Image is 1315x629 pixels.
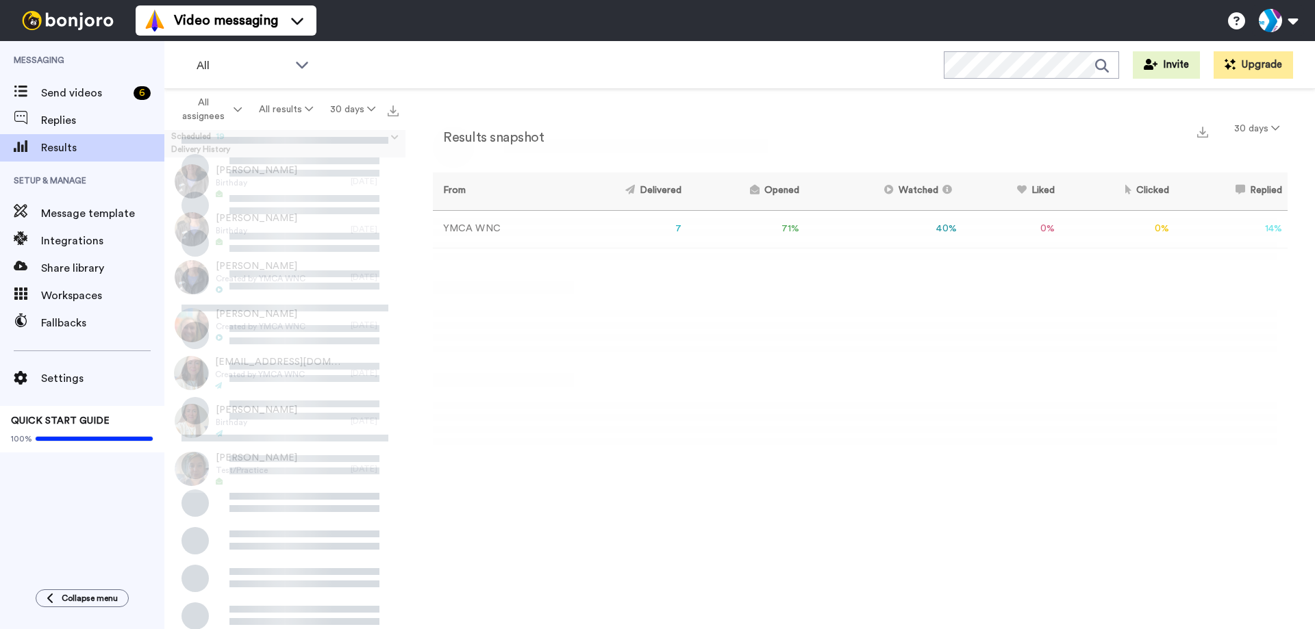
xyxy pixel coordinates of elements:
div: [DATE] [351,320,399,331]
img: a258b027-ff83-41e9-b5a3-92803788277d-thumb.jpg [175,404,209,438]
div: [DATE] [351,272,399,283]
span: Scheduled [171,132,225,140]
span: Share library [41,260,164,277]
span: [PERSON_NAME] [216,403,297,417]
button: Invite [1133,51,1200,79]
button: 30 days [1226,116,1288,141]
a: [PERSON_NAME]Test/Practice[DATE] [164,445,405,493]
span: Fallbacks [41,315,164,331]
span: Message template [41,205,164,222]
span: [PERSON_NAME] [216,259,305,273]
button: Collapse menu [36,589,129,607]
span: Collapse menu [62,593,118,604]
img: vm-color.svg [144,10,166,31]
span: 100% [11,433,32,444]
span: Results [41,140,164,156]
td: 0 % [1060,210,1175,248]
span: Video messaging [174,11,278,30]
span: Birthday [216,177,297,188]
span: [PERSON_NAME] [216,307,305,321]
span: Test/Practice [216,465,297,476]
td: 40 % [805,210,962,248]
th: From [433,172,558,210]
img: export.svg [388,105,399,116]
div: [DATE] [351,176,399,187]
a: [PERSON_NAME]Birthday[DATE] [164,205,405,253]
td: 14 % [1175,210,1288,248]
a: [EMAIL_ADDRESS][DOMAIN_NAME]Created by YMCA WNC[DATE] [164,349,405,397]
a: [PERSON_NAME]Birthday[DATE] [164,157,405,205]
button: Export a summary of each team member’s results that match this filter now. [1193,121,1212,141]
img: 2227f37a-80ec-4f28-a537-a1a10954e17a-thumb.jpg [175,452,209,486]
span: Created by YMCA WNC [215,369,344,380]
button: Upgrade [1214,51,1293,79]
span: Created by YMCA WNC [216,273,305,284]
th: Delivered [558,172,687,210]
a: [PERSON_NAME]Birthday[DATE] [164,397,405,445]
th: Replied [1175,172,1288,210]
button: Export all results that match these filters now. [384,99,403,120]
th: Clicked [1060,172,1175,210]
div: Delivery History [164,144,405,157]
span: All [197,57,288,74]
img: export.svg [1197,127,1208,138]
th: Watched [805,172,962,210]
span: QUICK START GUIDE [11,416,110,426]
img: d1d19e15-b099-4716-938a-f7a9732b3eb1-thumb.jpg [175,308,209,342]
button: All results [251,97,322,122]
img: 9537b1f7-28b0-4d8c-b9aa-cc6443e18920-thumb.jpg [175,212,209,246]
button: All assignees [167,90,251,129]
img: 16bb769e-a4a2-41a2-91d4-a1550a637933-thumb.jpg [174,356,208,390]
a: [PERSON_NAME]Created by YMCA WNC[DATE] [164,301,405,349]
span: Workspaces [41,287,164,304]
span: Birthday [216,417,297,428]
th: Liked [962,172,1060,210]
span: [PERSON_NAME] [216,164,297,177]
span: Birthday [216,225,297,236]
span: [PERSON_NAME] [216,451,297,465]
span: Integrations [41,233,164,249]
span: Settings [41,370,164,387]
span: 19 [211,132,225,140]
img: 922c11dd-9f8c-4a6b-8947-c2d68f2ed8a3-thumb.jpg [175,164,209,198]
td: YMCA WNC [433,210,558,248]
span: [PERSON_NAME] [216,211,297,225]
div: 6 [134,86,151,100]
td: 0 % [962,210,1060,248]
a: [PERSON_NAME]Created by YMCA WNC[DATE] [164,253,405,301]
td: 71 % [687,210,805,248]
span: All assignees [175,96,231,123]
th: Opened [687,172,805,210]
div: [DATE] [351,415,399,426]
span: Send videos [41,85,128,101]
span: Created by YMCA WNC [216,321,305,332]
div: [DATE] [351,463,399,474]
td: 7 [558,210,687,248]
div: [DATE] [351,368,399,378]
span: [EMAIL_ADDRESS][DOMAIN_NAME] [215,355,344,369]
h2: Results snapshot [433,130,544,145]
img: bj-logo-header-white.svg [16,11,119,30]
button: 30 days [321,97,384,122]
span: Replies [41,112,164,129]
div: [DATE] [351,224,399,235]
button: Scheduled19 [171,130,405,145]
img: 7dfddf8d-7694-4bcb-b943-af1fc9a01b29-thumb.jpg [175,260,209,294]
